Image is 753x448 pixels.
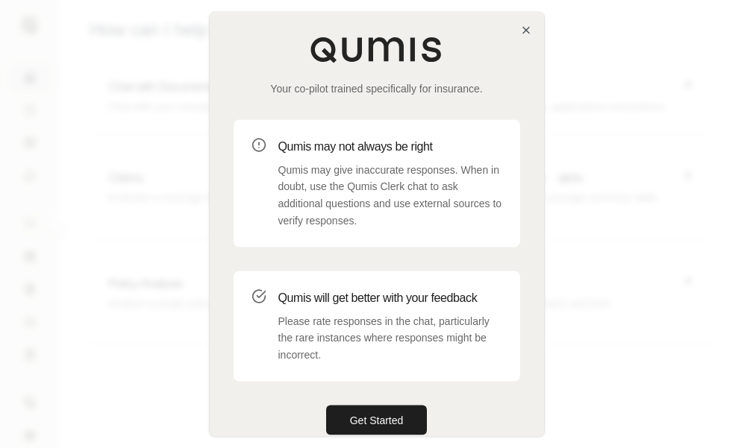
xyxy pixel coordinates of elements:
[326,405,428,435] button: Get Started
[278,312,502,363] p: Please rate responses in the chat, particularly the rare instances where responses might be incor...
[234,81,520,95] p: Your co-pilot trained specifically for insurance.
[278,288,502,306] h3: Qumis will get better with your feedback
[278,161,502,229] p: Qumis may give inaccurate responses. When in doubt, use the Qumis Clerk chat to ask additional qu...
[278,137,502,155] h3: Qumis may not always be right
[310,36,444,63] img: Qumis Logo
